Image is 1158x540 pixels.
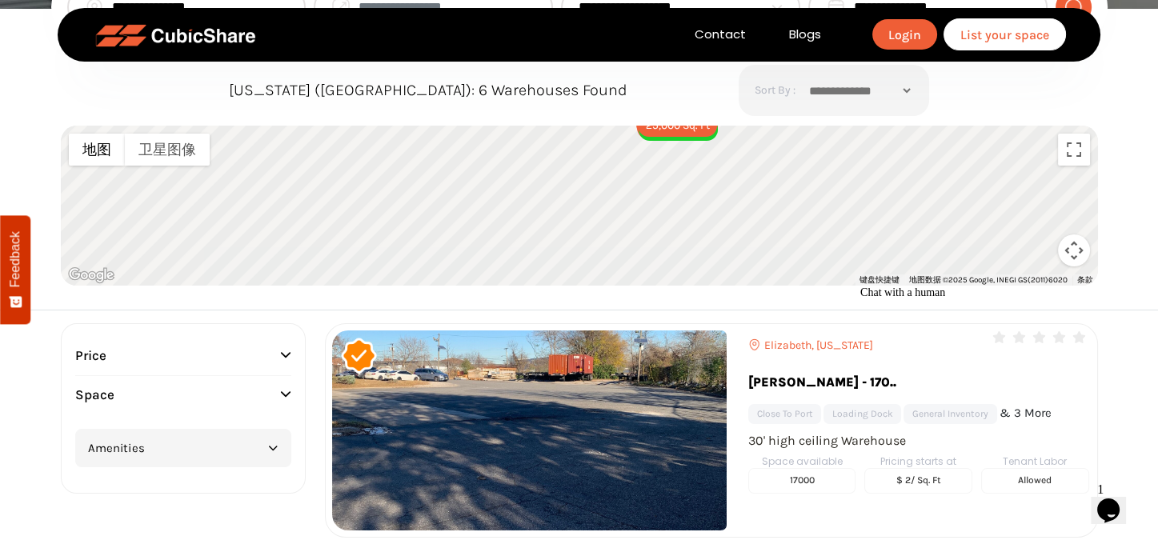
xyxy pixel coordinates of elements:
button: Amenities [75,429,291,467]
span: Elizabeth, [US_STATE] [764,339,873,351]
h6: Space available [748,455,856,468]
h5: $ 2/ sq. ft [864,468,972,494]
a: Loading Dock [823,404,901,425]
div: 30' high ceiling Warehouse [748,433,906,449]
label: [US_STATE] ([GEOGRAPHIC_DATA]): 6 Warehouses Found [229,78,627,102]
a: Login [872,19,937,50]
iframe: chat widget [854,280,1142,468]
a: List your space [944,18,1066,50]
button: 切换全屏视图 [1058,134,1090,166]
div: Chat with a human [6,6,295,19]
span: Chat with a human [6,6,91,18]
a: Blogs [767,26,843,44]
a: Contact [673,26,767,44]
a: 在 Google 地图中打开此区域（会打开一个新窗口） [65,265,118,286]
a: 条款（在新标签页中打开） [1077,275,1093,285]
a: [PERSON_NAME] - 170.. [748,369,1064,404]
span: sort by : [755,81,795,100]
h5: Allowed [981,468,1089,494]
span: 地图数据 ©2025 Google, INEGI GS(2011)6020 [909,275,1068,285]
button: Space [75,382,291,406]
iframe: chat widget [1091,476,1142,524]
div: 25,000 Sq. Ft [638,114,717,137]
span: Amenities [88,440,145,456]
img: content_location_icon.png [748,338,761,351]
img: Location Image [332,330,727,530]
ul: & 3 More [748,404,1089,427]
button: 显示卫星图像 [125,134,210,166]
button: 显示街道地图 [69,134,125,166]
img: Google [65,265,118,286]
h5: 17000 [748,468,856,494]
div: 20,000 Sq. Ft [636,117,715,139]
button: 键盘快捷键 [859,274,900,286]
button: Price [75,343,291,367]
span: Feedback [8,231,22,287]
button: 地图镜头控件 [1058,234,1090,266]
span: Space [75,382,114,406]
span: Price [75,343,106,367]
img: VerifiedIcon.png [340,337,378,374]
a: Close to port [748,404,821,425]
